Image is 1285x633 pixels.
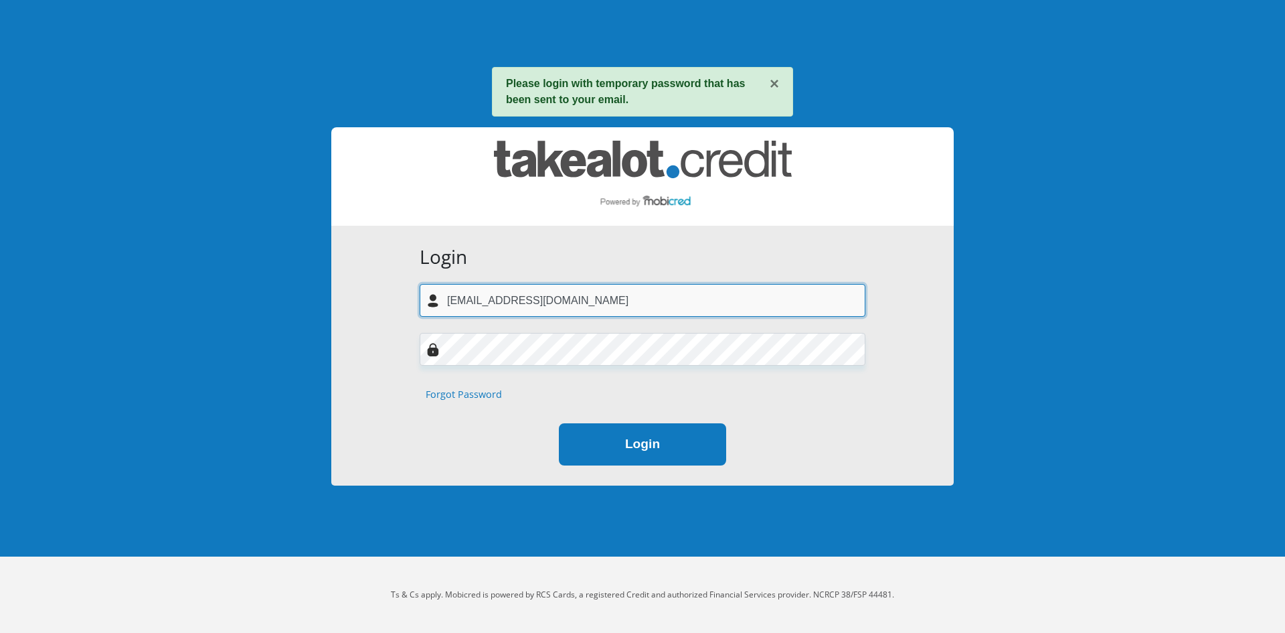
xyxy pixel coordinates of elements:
[494,141,792,212] img: takealot_credit logo
[506,78,745,105] strong: Please login with temporary password that has been sent to your email.
[559,423,726,466] button: Login
[420,246,865,269] h3: Login
[770,76,779,92] button: ×
[426,343,440,356] img: Image
[271,589,1014,601] p: Ts & Cs apply. Mobicred is powered by RCS Cards, a registered Credit and authorized Financial Ser...
[426,387,502,402] a: Forgot Password
[426,294,440,307] img: user-icon image
[420,284,865,317] input: Username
